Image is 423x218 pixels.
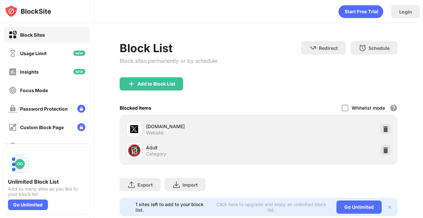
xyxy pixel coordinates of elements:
img: lock-menu.svg [77,105,85,113]
img: focus-off.svg [9,86,17,94]
div: Whitelist mode [352,105,385,111]
div: Export [137,182,153,188]
div: Website [146,130,164,136]
div: Schedule [368,45,390,51]
div: Block List [120,41,217,55]
div: Redirect [319,45,338,51]
div: [DOMAIN_NAME] [146,123,259,130]
div: Block Sites [20,32,45,38]
div: Focus Mode [20,88,48,93]
img: insights-off.svg [9,68,17,76]
img: block-on.svg [9,31,17,39]
div: Block sites permanently or by schedule [120,57,217,64]
div: Add as many sites as you like to your block list [8,186,86,197]
div: Custom Block Page [20,125,64,130]
div: Add to Block List [137,81,175,87]
div: Go Unlimited [336,200,382,214]
img: new-icon.svg [73,69,85,74]
img: logo-blocksite.svg [5,5,51,18]
div: Import [182,182,198,188]
div: Blocked Items [120,105,151,111]
div: Category [146,151,166,157]
div: Usage Limit [20,51,47,56]
img: lock-menu.svg [77,123,85,131]
img: settings-off.svg [9,142,17,150]
div: animation [338,5,383,18]
img: push-block-list.svg [8,152,32,176]
div: Insights [20,69,39,75]
div: Adult [146,144,259,151]
img: password-protection-off.svg [9,105,17,113]
div: Click here to upgrade and enjoy an unlimited block list. [214,201,328,213]
div: 🔞 [127,144,141,157]
img: x-button.svg [387,204,392,210]
div: Unlimited Block List [8,178,86,185]
img: customize-block-page-off.svg [9,123,17,131]
img: favicons [130,125,138,133]
div: Login [399,9,412,15]
div: Password Protection [20,106,68,112]
img: time-usage-off.svg [9,49,17,57]
div: Go Unlimited [8,200,48,210]
div: Settings [20,143,39,149]
img: new-icon.svg [73,51,85,56]
div: 1 sites left to add to your block list. [135,201,210,213]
